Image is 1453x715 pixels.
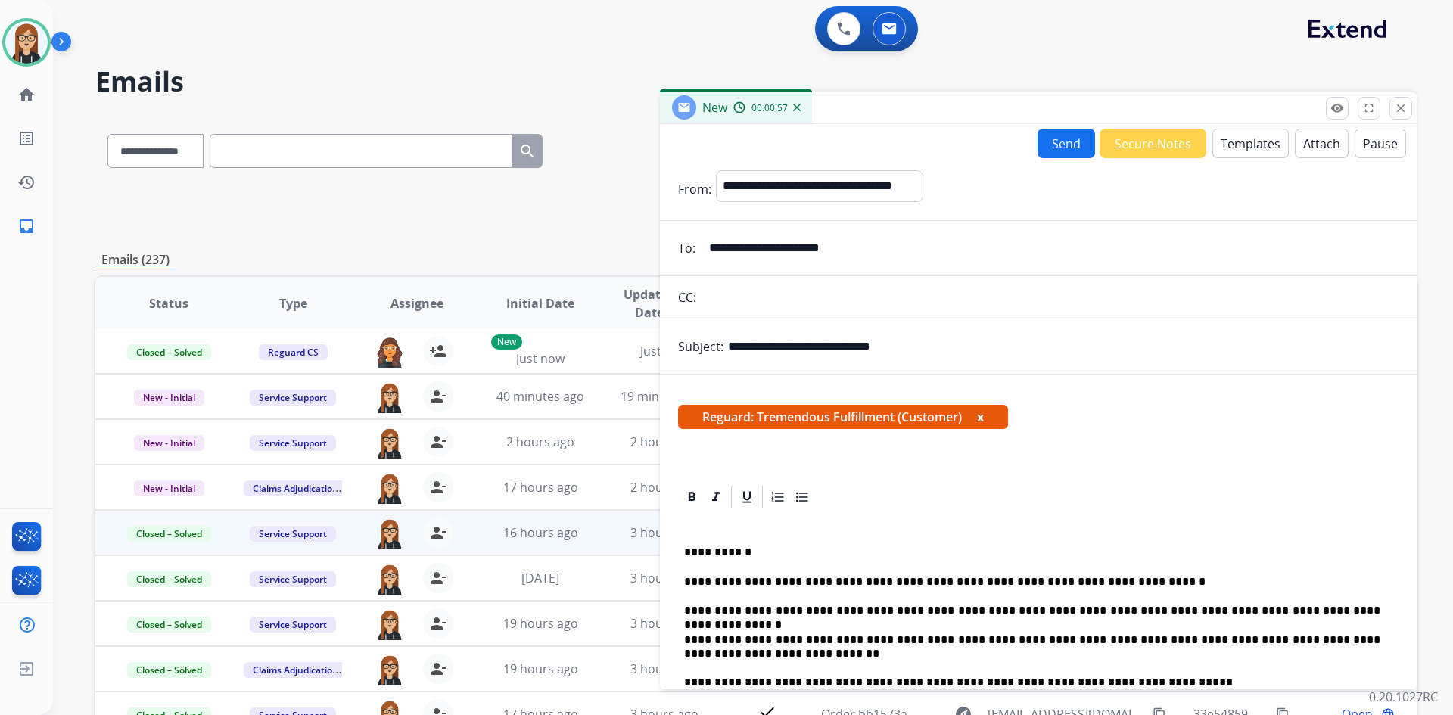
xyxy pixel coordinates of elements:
[1330,101,1344,115] mat-icon: remove_red_eye
[250,390,336,406] span: Service Support
[678,337,723,356] p: Subject:
[244,662,347,678] span: Claims Adjudication
[702,99,727,116] span: New
[615,285,684,322] span: Updated Date
[736,486,758,508] div: Underline
[375,427,405,459] img: agent-avatar
[429,614,447,633] mat-icon: person_remove
[375,381,405,413] img: agent-avatar
[621,388,708,405] span: 19 minutes ago
[496,388,584,405] span: 40 minutes ago
[375,518,405,549] img: agent-avatar
[429,387,447,406] mat-icon: person_remove
[705,486,727,508] div: Italic
[518,142,537,160] mat-icon: search
[1362,101,1376,115] mat-icon: fullscreen
[678,239,695,257] p: To:
[503,661,578,677] span: 19 hours ago
[17,85,36,104] mat-icon: home
[375,472,405,504] img: agent-avatar
[630,524,698,541] span: 3 hours ago
[680,486,703,508] div: Bold
[1100,129,1206,158] button: Secure Notes
[127,526,211,542] span: Closed – Solved
[375,608,405,640] img: agent-avatar
[429,478,447,496] mat-icon: person_remove
[259,344,328,360] span: Reguard CS
[17,217,36,235] mat-icon: inbox
[429,569,447,587] mat-icon: person_remove
[1394,101,1408,115] mat-icon: close
[678,405,1008,429] span: Reguard: Tremendous Fulfillment (Customer)
[1369,688,1438,706] p: 0.20.1027RC
[95,250,176,269] p: Emails (237)
[244,480,347,496] span: Claims Adjudication
[250,617,336,633] span: Service Support
[127,617,211,633] span: Closed – Solved
[1295,129,1349,158] button: Attach
[1355,129,1406,158] button: Pause
[134,435,204,451] span: New - Initial
[521,570,559,586] span: [DATE]
[375,563,405,595] img: agent-avatar
[17,129,36,148] mat-icon: list_alt
[17,173,36,191] mat-icon: history
[506,434,574,450] span: 2 hours ago
[134,480,204,496] span: New - Initial
[5,21,48,64] img: avatar
[429,342,447,360] mat-icon: person_add
[630,661,698,677] span: 3 hours ago
[630,570,698,586] span: 3 hours ago
[630,434,698,450] span: 2 hours ago
[678,180,711,198] p: From:
[791,486,814,508] div: Bullet List
[149,294,188,312] span: Status
[250,435,336,451] span: Service Support
[977,408,984,426] button: x
[390,294,443,312] span: Assignee
[1212,129,1289,158] button: Templates
[375,336,405,368] img: agent-avatar
[375,654,405,685] img: agent-avatar
[127,662,211,678] span: Closed – Solved
[491,334,522,350] p: New
[134,390,204,406] span: New - Initial
[767,486,789,508] div: Ordered List
[250,526,336,542] span: Service Support
[503,479,578,496] span: 17 hours ago
[503,524,578,541] span: 16 hours ago
[516,350,565,367] span: Just now
[127,571,211,587] span: Closed – Solved
[751,102,788,114] span: 00:00:57
[279,294,307,312] span: Type
[678,288,696,306] p: CC:
[503,615,578,632] span: 19 hours ago
[1038,129,1095,158] button: Send
[95,67,1417,97] h2: Emails
[429,433,447,451] mat-icon: person_remove
[429,524,447,542] mat-icon: person_remove
[127,344,211,360] span: Closed – Solved
[630,615,698,632] span: 3 hours ago
[640,343,689,359] span: Just now
[250,571,336,587] span: Service Support
[429,660,447,678] mat-icon: person_remove
[630,479,698,496] span: 2 hours ago
[506,294,574,312] span: Initial Date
